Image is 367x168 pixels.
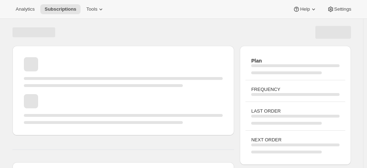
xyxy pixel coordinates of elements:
[40,4,81,14] button: Subscriptions
[16,6,35,12] span: Analytics
[289,4,321,14] button: Help
[86,6,97,12] span: Tools
[251,86,339,93] h3: FREQUENCY
[82,4,109,14] button: Tools
[300,6,310,12] span: Help
[251,136,339,143] h3: NEXT ORDER
[11,4,39,14] button: Analytics
[251,108,339,115] h3: LAST ORDER
[334,6,351,12] span: Settings
[251,57,339,64] h2: Plan
[45,6,76,12] span: Subscriptions
[323,4,356,14] button: Settings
